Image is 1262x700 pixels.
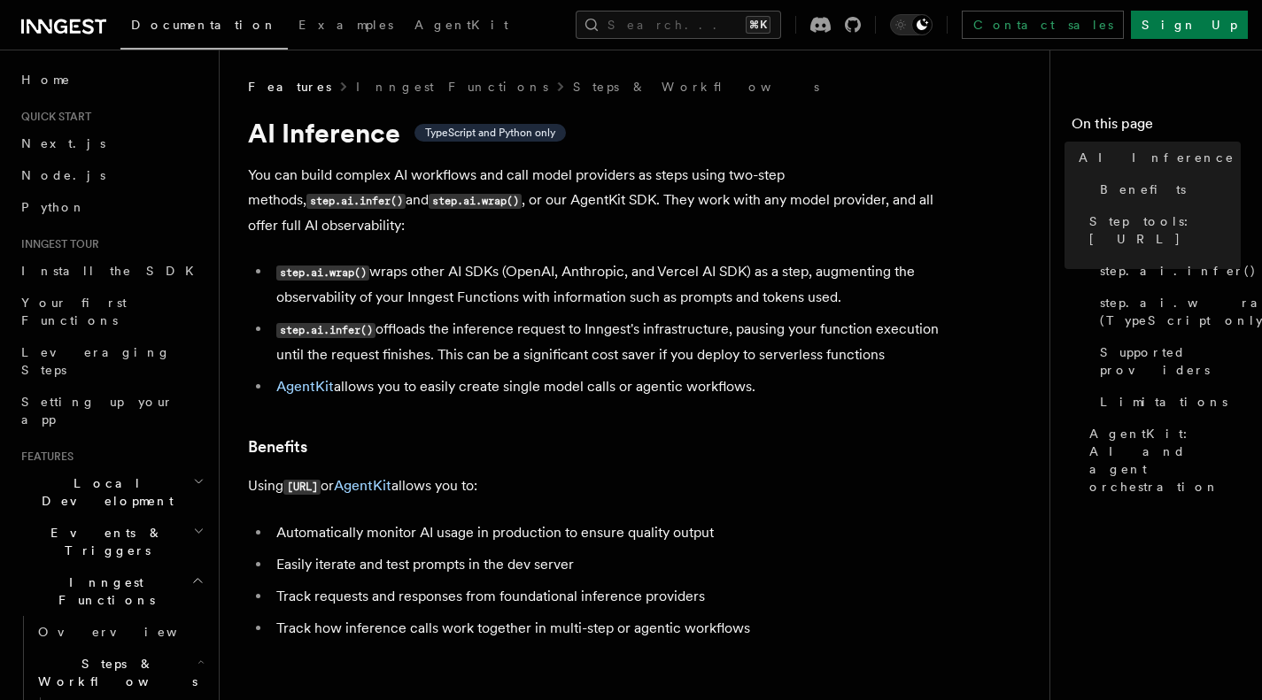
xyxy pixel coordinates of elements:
a: Benefits [1093,173,1241,205]
a: Contact sales [962,11,1124,39]
span: Install the SDK [21,264,205,278]
button: Inngest Functions [14,566,208,616]
a: Steps & Workflows [573,78,819,96]
li: wraps other AI SDKs (OpenAI, Anthropic, and Vercel AI SDK) as a step, augmenting the observabilit... [271,259,956,310]
span: Quick start [14,110,91,124]
button: Toggle dark mode [890,14,933,35]
a: step.ai.infer() [1093,255,1241,287]
span: Local Development [14,474,193,510]
span: Features [14,450,74,464]
li: Easily iterate and test prompts in the dev server [271,552,956,577]
span: Overview [38,625,221,639]
a: Examples [288,5,404,48]
span: Setting up your app [21,395,174,427]
li: offloads the inference request to Inngest's infrastructure, pausing your function execution until... [271,317,956,367]
a: Install the SDK [14,255,208,287]
a: AgentKit [404,5,519,48]
a: Documentation [120,5,288,50]
span: TypeScript and Python only [425,126,555,140]
li: Track how inference calls work together in multi-step or agentic workflows [271,616,956,641]
a: Next.js [14,127,208,159]
span: Next.js [21,136,105,150]
code: step.ai.wrap() [429,194,522,209]
span: Your first Functions [21,296,127,327]
span: AI Inference [1079,149,1235,166]
code: step.ai.wrap() [276,265,369,281]
span: Documentation [131,18,277,32]
span: Home [21,71,71,88]
span: Limitations [1100,393,1227,411]
span: Examples [298,18,393,32]
a: Inngest Functions [356,78,548,96]
code: [URL] [283,480,321,495]
code: step.ai.infer() [306,194,406,209]
li: Track requests and responses from foundational inference providers [271,584,956,609]
h1: AI Inference [248,117,956,149]
span: Supported providers [1100,343,1241,379]
h4: On this page [1072,113,1241,142]
span: AgentKit [414,18,508,32]
a: AgentKit [276,378,334,395]
span: Python [21,200,86,214]
a: Home [14,64,208,96]
code: step.ai.infer() [276,323,376,338]
a: Supported providers [1093,336,1241,386]
span: Inngest tour [14,237,99,251]
a: Benefits [248,435,307,459]
span: Steps & Workflows [31,655,197,690]
a: Sign Up [1131,11,1248,39]
span: step.ai.infer() [1100,262,1257,280]
a: AI Inference [1072,142,1241,173]
kbd: ⌘K [746,16,770,34]
button: Local Development [14,467,208,517]
a: AgentKit: AI and agent orchestration [1082,418,1241,503]
span: Benefits [1100,181,1186,198]
p: Using or allows you to: [248,473,956,499]
a: AgentKit [334,477,391,494]
a: Python [14,191,208,223]
span: AgentKit: AI and agent orchestration [1089,425,1241,496]
button: Steps & Workflows [31,648,208,697]
a: Limitations [1093,386,1241,418]
a: step.ai.wrap() (TypeScript only) [1093,287,1241,336]
span: Leveraging Steps [21,345,171,377]
p: You can build complex AI workflows and call model providers as steps using two-step methods, and ... [248,163,956,238]
span: Features [248,78,331,96]
li: allows you to easily create single model calls or agentic workflows. [271,374,956,399]
a: Leveraging Steps [14,336,208,386]
a: Overview [31,616,208,648]
button: Events & Triggers [14,517,208,566]
a: Step tools: [URL] [1082,205,1241,255]
span: Events & Triggers [14,524,193,559]
button: Search...⌘K [576,11,781,39]
span: Inngest Functions [14,573,191,609]
a: Setting up your app [14,386,208,435]
span: Step tools: [URL] [1089,212,1241,248]
a: Node.js [14,159,208,191]
span: Node.js [21,168,105,182]
li: Automatically monitor AI usage in production to ensure quality output [271,520,956,545]
a: Your first Functions [14,287,208,336]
